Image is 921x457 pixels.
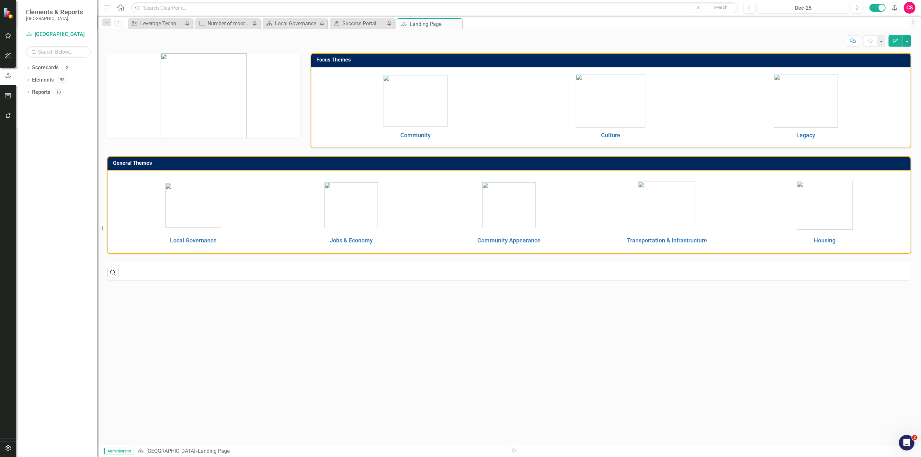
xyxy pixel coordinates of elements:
[757,2,849,14] button: Dec-25
[53,89,64,95] div: 10
[814,237,836,244] a: Housing
[32,76,54,84] a: Elements
[137,448,504,455] div: »
[705,3,737,12] button: Search
[140,19,183,28] div: Leverage Technology to Facilitate Transparent Feedback through the implementation of CityCares to...
[26,16,83,21] small: [GEOGRAPHIC_DATA]
[899,435,915,451] iframe: Intercom live chat
[3,7,15,19] img: ClearPoint Strategy
[130,19,183,28] a: Leverage Technology to Facilitate Transparent Feedback through the implementation of CityCares to...
[627,237,707,244] a: Transportation & Infrastructure
[912,435,917,440] span: 2
[797,132,815,139] a: Legacy
[264,19,318,28] a: Local Governance
[275,19,318,28] div: Local Governance
[57,77,67,83] div: 58
[332,19,385,28] a: Success Portal
[26,8,83,16] span: Elements & Reports
[904,2,915,14] button: CS
[104,448,134,454] span: Administrator
[146,448,195,454] a: [GEOGRAPHIC_DATA]
[26,31,91,38] a: [GEOGRAPHIC_DATA]
[410,20,460,28] div: Landing Page
[342,19,385,28] div: Success Portal
[170,237,217,244] a: Local Governance
[197,19,250,28] a: Number of reports on resident inquiries and resolutions
[760,4,847,12] div: Dec-25
[714,5,728,10] span: Search
[330,237,373,244] a: Jobs & Economy
[113,160,907,166] h3: General Themes
[32,64,59,72] a: Scorecards
[208,19,250,28] div: Number of reports on resident inquiries and resolutions
[32,89,50,96] a: Reports
[26,46,91,58] input: Search Below...
[317,57,908,63] h3: Focus Themes
[477,237,540,244] a: Community Appearance
[198,448,230,454] div: Landing Page
[131,2,739,14] input: Search ClearPoint...
[601,132,620,139] a: Culture
[62,65,72,71] div: 2
[400,132,431,139] a: Community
